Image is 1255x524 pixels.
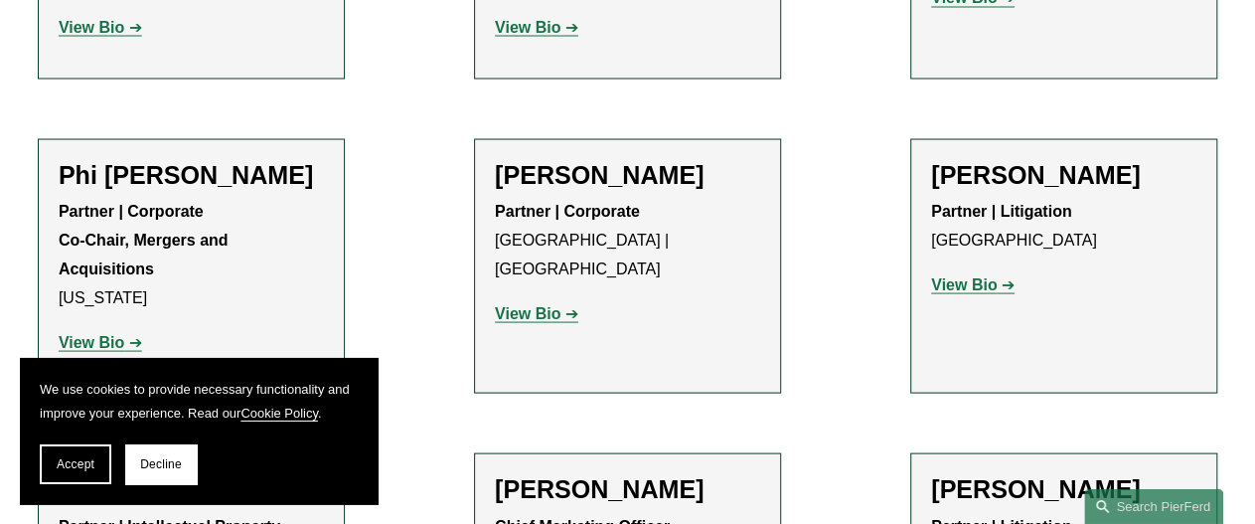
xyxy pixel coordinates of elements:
h2: [PERSON_NAME] [931,474,1196,504]
strong: View Bio [59,19,124,36]
strong: Partner | Corporate [59,203,204,220]
a: View Bio [495,19,578,36]
h2: [PERSON_NAME] [495,474,760,504]
a: View Bio [59,19,142,36]
strong: Co-Chair, Mergers and Acquisitions [59,232,233,277]
p: [GEOGRAPHIC_DATA] | [GEOGRAPHIC_DATA] [495,198,760,283]
strong: Partner | Corporate [495,203,640,220]
strong: View Bio [59,334,124,351]
strong: View Bio [931,276,997,293]
strong: Partner | Litigation [931,203,1071,220]
a: View Bio [495,305,578,322]
h2: [PERSON_NAME] [931,160,1196,190]
button: Accept [40,444,111,484]
strong: View Bio [495,305,560,322]
p: [GEOGRAPHIC_DATA] [931,198,1196,256]
p: We use cookies to provide necessary functionality and improve your experience. Read our . [40,378,358,425]
a: View Bio [931,276,1015,293]
span: Accept [57,457,94,471]
strong: View Bio [495,19,560,36]
h2: Phi [PERSON_NAME] [59,160,324,190]
a: View Bio [59,334,142,351]
span: Decline [140,457,182,471]
h2: [PERSON_NAME] [495,160,760,190]
section: Cookie banner [20,358,378,504]
p: [US_STATE] [59,198,324,312]
a: Cookie Policy [240,406,318,421]
button: Decline [125,444,197,484]
a: Search this site [1084,489,1223,524]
